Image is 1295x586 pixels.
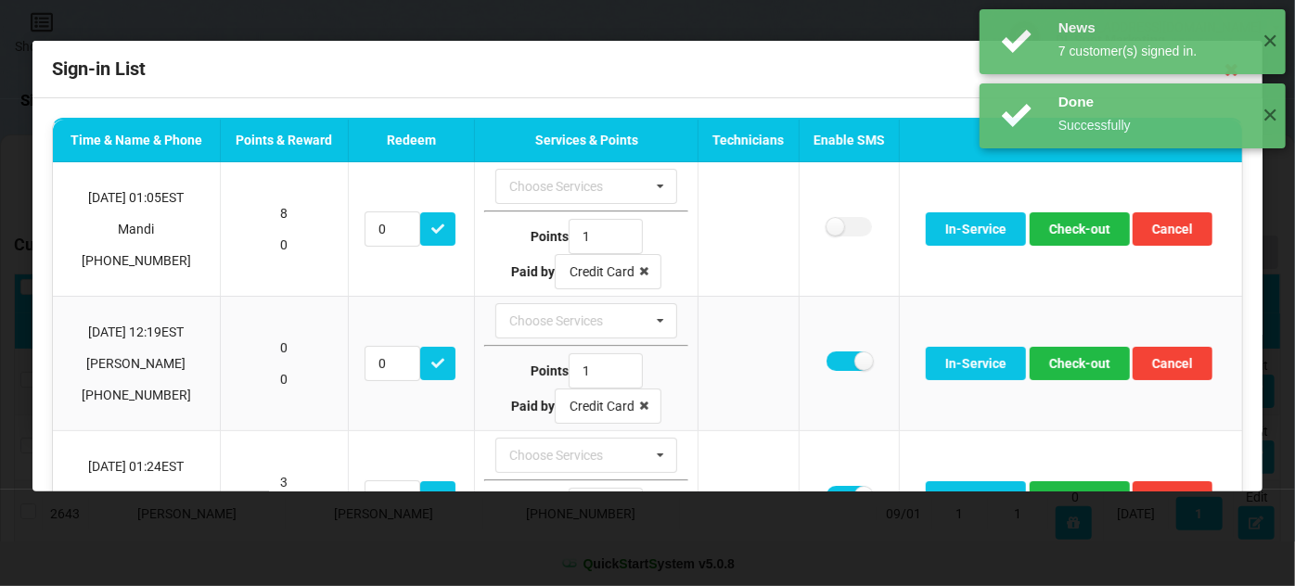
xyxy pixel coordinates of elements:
[1133,212,1212,246] button: Cancel
[220,120,348,163] th: Points & Reward
[511,264,555,279] b: Paid by
[570,265,635,278] div: Credit Card
[1133,347,1212,380] button: Cancel
[698,120,798,163] th: Technicians
[53,120,220,163] th: Time & Name & Phone
[505,311,630,332] div: Choose Services
[229,370,339,389] p: 0
[32,41,1263,98] div: Sign-in List
[365,211,420,247] input: Redeem
[229,236,339,254] p: 0
[62,323,211,341] p: [DATE] 12:19 EST
[926,481,1026,515] button: In-Service
[62,251,211,270] p: [PHONE_NUMBER]
[531,363,569,378] b: Points
[570,400,635,413] div: Credit Card
[569,353,643,389] input: Type Points
[62,188,211,207] p: [DATE] 01:05 EST
[348,120,474,163] th: Redeem
[62,386,211,404] p: [PHONE_NUMBER]
[511,399,555,414] b: Paid by
[1030,212,1130,246] button: Check-out
[798,120,898,163] th: Enable SMS
[62,489,211,507] p: [PERSON_NAME]
[365,346,420,381] input: Redeem
[365,480,420,516] input: Redeem
[505,445,630,466] div: Choose Services
[62,220,211,238] p: Mandi
[569,219,643,254] input: Type Points
[505,176,630,197] div: Choose Services
[62,457,211,476] p: [DATE] 01:24 EST
[1030,347,1130,380] button: Check-out
[926,347,1026,380] button: In-Service
[569,488,643,523] input: Type Points
[926,212,1026,246] button: In-Service
[62,354,211,373] p: [PERSON_NAME]
[1058,93,1249,111] div: Done
[1058,19,1249,37] div: News
[1133,481,1212,515] button: Cancel
[229,204,339,223] p: 8
[1058,42,1249,60] div: 7 customer(s) signed in.
[1030,481,1130,515] button: Check-out
[1058,116,1249,134] div: Successfully
[229,338,339,357] p: 0
[229,473,339,491] p: 3
[474,120,698,163] th: Services & Points
[531,229,569,244] b: Points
